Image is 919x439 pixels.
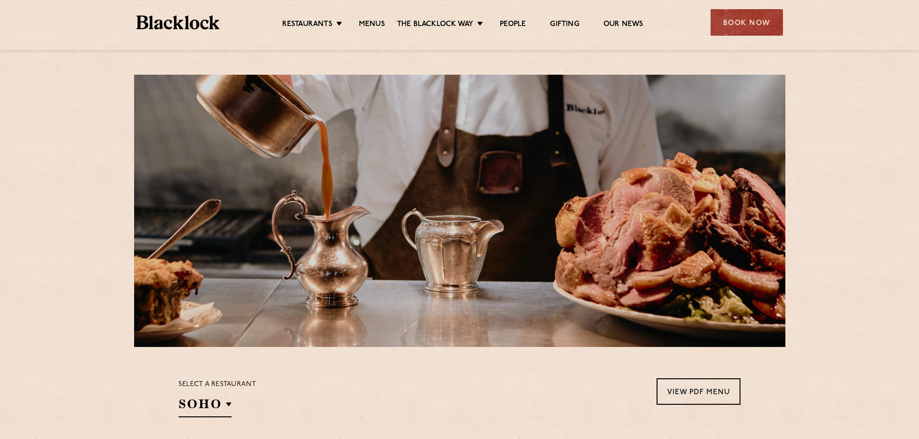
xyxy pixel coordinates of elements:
a: People [500,20,526,30]
h2: SOHO [178,396,232,417]
p: Select a restaurant [178,378,256,391]
a: Menus [359,20,385,30]
a: The Blacklock Way [397,20,473,30]
a: Our News [604,20,644,30]
a: View PDF Menu [657,378,741,405]
a: Gifting [550,20,579,30]
a: Restaurants [282,20,332,30]
img: BL_Textured_Logo-footer-cropped.svg [137,15,220,29]
div: Book Now [711,9,783,36]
